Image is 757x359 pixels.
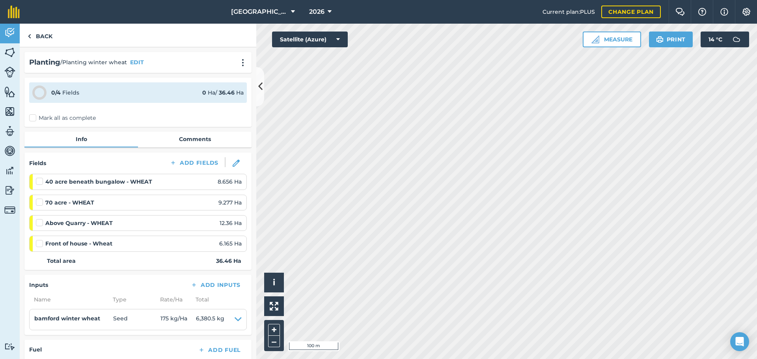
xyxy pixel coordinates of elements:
[60,58,127,67] span: / Planting winter wheat
[220,219,242,227] span: 12.36 Ha
[720,7,728,17] img: svg+xml;base64,PHN2ZyB4bWxucz0iaHR0cDovL3d3dy53My5vcmcvMjAwMC9zdmciIHdpZHRoPSIxNyIgaGVpZ2h0PSIxNy...
[192,344,247,355] button: Add Fuel
[202,89,206,96] strong: 0
[238,59,248,67] img: svg+xml;base64,PHN2ZyB4bWxucz0iaHR0cDovL3d3dy53My5vcmcvMjAwMC9zdmciIHdpZHRoPSIyMCIgaGVpZ2h0PSIyNC...
[8,6,20,18] img: fieldmargin Logo
[583,32,641,47] button: Measure
[24,132,138,147] a: Info
[160,314,196,325] span: 175 kg / Ha
[233,160,240,167] img: svg+xml;base64,PHN2ZyB3aWR0aD0iMTgiIGhlaWdodD0iMTgiIHZpZXdCb3g9IjAgMCAxOCAxOCIgZmlsbD0ibm9uZSIgeG...
[219,239,242,248] span: 6.165 Ha
[4,106,15,117] img: svg+xml;base64,PHN2ZyB4bWxucz0iaHR0cDovL3d3dy53My5vcmcvMjAwMC9zdmciIHdpZHRoPSI1NiIgaGVpZ2h0PSI2MC...
[196,314,224,325] span: 6,380.5 kg
[4,67,15,78] img: svg+xml;base64,PD94bWwgdmVyc2lvbj0iMS4wIiBlbmNvZGluZz0idXRmLTgiPz4KPCEtLSBHZW5lcmF0b3I6IEFkb2JlIE...
[4,205,15,216] img: svg+xml;base64,PD94bWwgdmVyc2lvbj0iMS4wIiBlbmNvZGluZz0idXRmLTgiPz4KPCEtLSBHZW5lcmF0b3I6IEFkb2JlIE...
[543,7,595,16] span: Current plan : PLUS
[231,7,288,17] span: [GEOGRAPHIC_DATA]
[4,47,15,58] img: svg+xml;base64,PHN2ZyB4bWxucz0iaHR0cDovL3d3dy53My5vcmcvMjAwMC9zdmciIHdpZHRoPSI1NiIgaGVpZ2h0PSI2MC...
[218,177,242,186] span: 8.656 Ha
[216,257,241,265] strong: 36.46 Ha
[108,295,155,304] span: Type
[273,277,275,287] span: i
[34,314,113,323] h4: bamford winter wheat
[29,57,60,68] h2: Planting
[45,198,94,207] strong: 70 acre - WHEAT
[20,24,60,47] a: Back
[4,125,15,137] img: svg+xml;base64,PD94bWwgdmVyc2lvbj0iMS4wIiBlbmNvZGluZz0idXRmLTgiPz4KPCEtLSBHZW5lcmF0b3I6IEFkb2JlIE...
[730,332,749,351] div: Open Intercom Messenger
[47,257,76,265] strong: Total area
[191,295,209,304] span: Total
[138,132,252,147] a: Comments
[155,295,191,304] span: Rate/ Ha
[4,27,15,39] img: svg+xml;base64,PD94bWwgdmVyc2lvbj0iMS4wIiBlbmNvZGluZz0idXRmLTgiPz4KPCEtLSBHZW5lcmF0b3I6IEFkb2JlIE...
[656,35,664,44] img: svg+xml;base64,PHN2ZyB4bWxucz0iaHR0cDovL3d3dy53My5vcmcvMjAwMC9zdmciIHdpZHRoPSIxOSIgaGVpZ2h0PSIyNC...
[270,302,278,311] img: Four arrows, one pointing top left, one top right, one bottom right and the last bottom left
[45,177,152,186] strong: 40 acre beneath bungalow - WHEAT
[591,35,599,43] img: Ruler icon
[272,32,348,47] button: Satellite (Azure)
[4,165,15,177] img: svg+xml;base64,PD94bWwgdmVyc2lvbj0iMS4wIiBlbmNvZGluZz0idXRmLTgiPz4KPCEtLSBHZW5lcmF0b3I6IEFkb2JlIE...
[4,145,15,157] img: svg+xml;base64,PD94bWwgdmVyc2lvbj0iMS4wIiBlbmNvZGluZz0idXRmLTgiPz4KPCEtLSBHZW5lcmF0b3I6IEFkb2JlIE...
[163,157,225,168] button: Add Fields
[29,345,42,354] h4: Fuel
[219,89,235,96] strong: 36.46
[4,343,15,350] img: svg+xml;base64,PD94bWwgdmVyc2lvbj0iMS4wIiBlbmNvZGluZz0idXRmLTgiPz4KPCEtLSBHZW5lcmF0b3I6IEFkb2JlIE...
[113,314,160,325] span: Seed
[51,88,79,97] div: Fields
[268,336,280,347] button: –
[4,86,15,98] img: svg+xml;base64,PHN2ZyB4bWxucz0iaHR0cDovL3d3dy53My5vcmcvMjAwMC9zdmciIHdpZHRoPSI1NiIgaGVpZ2h0PSI2MC...
[742,8,751,16] img: A cog icon
[4,184,15,196] img: svg+xml;base64,PD94bWwgdmVyc2lvbj0iMS4wIiBlbmNvZGluZz0idXRmLTgiPz4KPCEtLSBHZW5lcmF0b3I6IEFkb2JlIE...
[268,324,280,336] button: +
[218,198,242,207] span: 9.277 Ha
[29,295,108,304] span: Name
[264,273,284,292] button: i
[29,114,96,122] label: Mark all as complete
[202,88,244,97] div: Ha / Ha
[130,58,144,67] button: EDIT
[649,32,693,47] button: Print
[709,32,722,47] span: 14 ° C
[729,32,744,47] img: svg+xml;base64,PD94bWwgdmVyc2lvbj0iMS4wIiBlbmNvZGluZz0idXRmLTgiPz4KPCEtLSBHZW5lcmF0b3I6IEFkb2JlIE...
[34,314,242,325] summary: bamford winter wheatSeed175 kg/Ha6,380.5 kg
[51,89,61,96] strong: 0 / 4
[697,8,707,16] img: A question mark icon
[29,159,46,167] h4: Fields
[28,32,31,41] img: svg+xml;base64,PHN2ZyB4bWxucz0iaHR0cDovL3d3dy53My5vcmcvMjAwMC9zdmciIHdpZHRoPSI5IiBoZWlnaHQ9IjI0Ii...
[184,279,247,290] button: Add Inputs
[601,6,661,18] a: Change plan
[309,7,324,17] span: 2026
[45,219,113,227] strong: Above Quarry - WHEAT
[45,239,112,248] strong: Front of house - Wheat
[701,32,749,47] button: 14 °C
[675,8,685,16] img: Two speech bubbles overlapping with the left bubble in the forefront
[29,281,48,289] h4: Inputs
